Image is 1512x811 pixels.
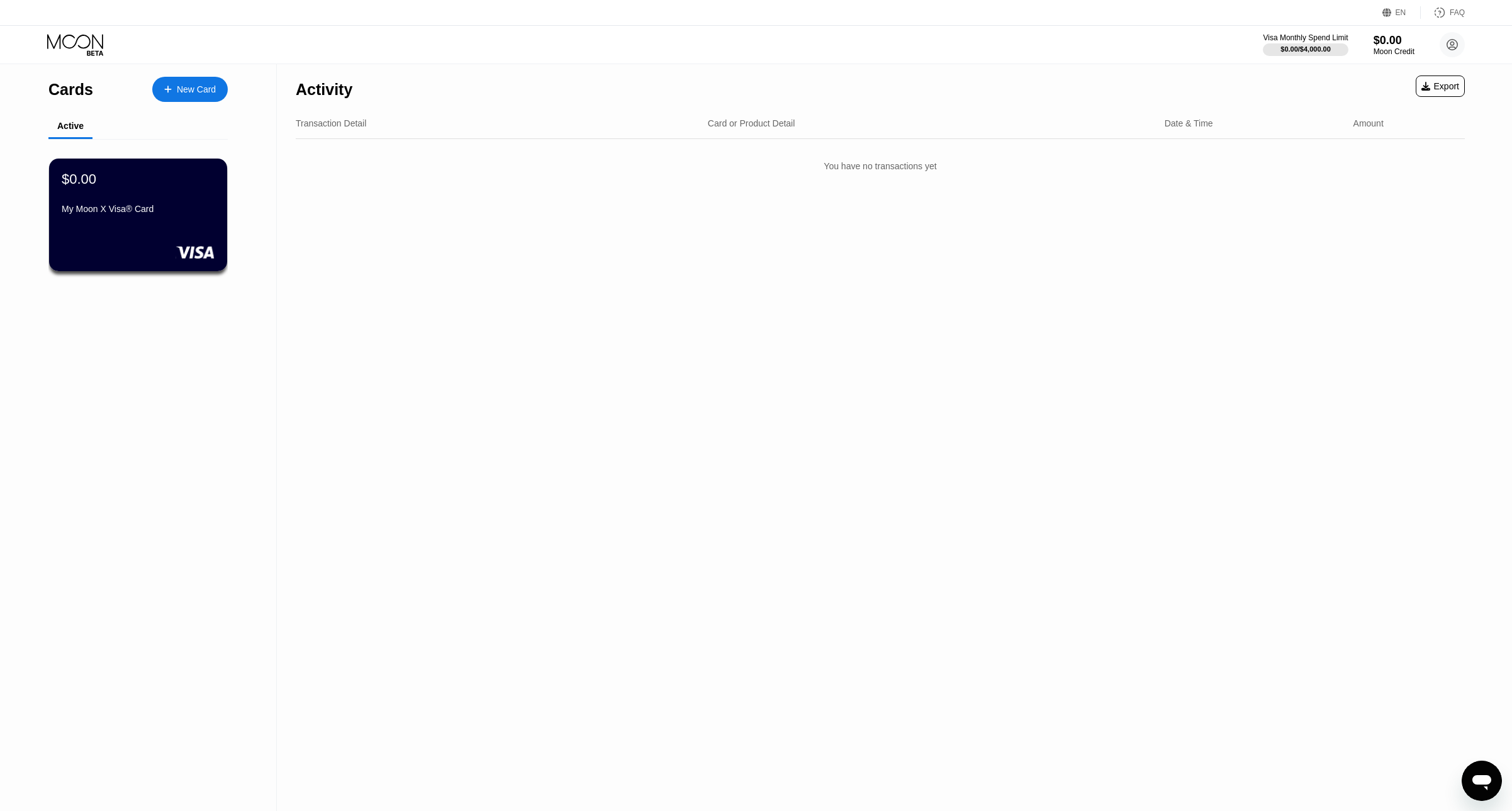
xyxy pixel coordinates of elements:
[1421,81,1459,91] div: Export
[152,77,228,102] div: New Card
[57,121,84,131] div: Active
[1263,33,1348,42] div: Visa Monthly Spend Limit
[1421,6,1465,19] div: FAQ
[296,118,366,128] div: Transaction Detail
[1396,8,1406,17] div: EN
[62,171,96,187] div: $0.00
[1165,118,1213,128] div: Date & Time
[1374,34,1414,56] div: $0.00Moon Credit
[177,84,216,95] div: New Card
[1382,6,1421,19] div: EN
[62,204,215,214] div: My Moon X Visa® Card
[708,118,795,128] div: Card or Product Detail
[1280,45,1331,53] div: $0.00 / $4,000.00
[1263,33,1348,56] div: Visa Monthly Spend Limit$0.00/$4,000.00
[1374,47,1414,56] div: Moon Credit
[1450,8,1465,17] div: FAQ
[1462,761,1502,801] iframe: Button to launch messaging window
[296,148,1465,184] div: You have no transactions yet
[48,81,93,99] div: Cards
[1353,118,1384,128] div: Amount
[49,159,227,271] div: $0.00My Moon X Visa® Card
[1374,34,1414,47] div: $0.00
[1416,76,1465,97] div: Export
[296,81,352,99] div: Activity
